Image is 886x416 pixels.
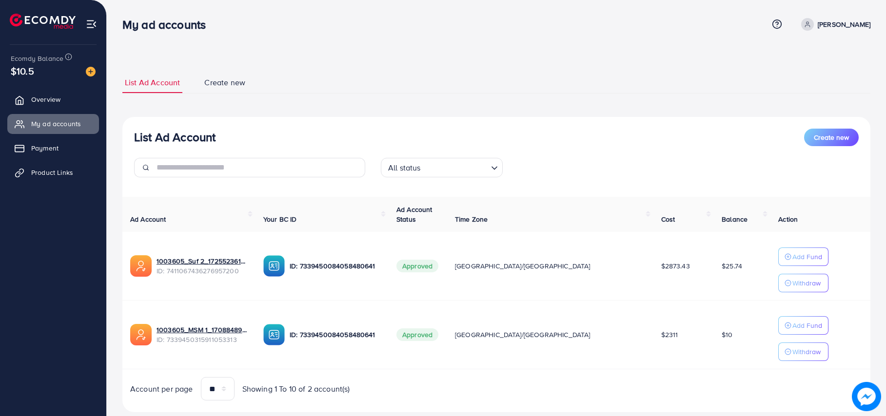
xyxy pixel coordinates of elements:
span: Cost [661,214,675,224]
img: ic-ads-acc.e4c84228.svg [130,255,152,277]
span: Overview [31,95,60,104]
span: Create new [204,77,245,88]
button: Withdraw [778,274,828,292]
span: All status [386,161,423,175]
img: logo [10,14,76,29]
span: Approved [396,328,438,341]
span: Create new [814,132,849,142]
span: Account per page [130,383,193,395]
span: [GEOGRAPHIC_DATA]/[GEOGRAPHIC_DATA] [455,330,591,340]
a: 1003605_Suf 2_1725523616528 [157,256,248,266]
p: Add Fund [792,251,822,263]
p: [PERSON_NAME] [818,19,870,30]
p: Withdraw [792,277,821,289]
span: Ecomdy Balance [11,54,63,63]
img: ic-ads-acc.e4c84228.svg [130,324,152,345]
span: Action [778,214,798,224]
span: Your BC ID [263,214,297,224]
input: Search for option [424,159,487,175]
span: Showing 1 To 10 of 2 account(s) [242,383,350,395]
span: $10.5 [11,64,34,78]
span: List Ad Account [125,77,180,88]
img: ic-ba-acc.ded83a64.svg [263,324,285,345]
a: Overview [7,90,99,109]
button: Create new [804,129,859,146]
img: menu [86,19,97,30]
button: Add Fund [778,316,828,335]
span: My ad accounts [31,119,81,129]
span: ID: 7339450315911053313 [157,335,248,344]
span: Ad Account Status [396,205,433,224]
img: ic-ba-acc.ded83a64.svg [263,255,285,277]
a: My ad accounts [7,114,99,133]
a: Payment [7,138,99,158]
span: Payment [31,143,59,153]
span: $2311 [661,330,678,340]
span: [GEOGRAPHIC_DATA]/[GEOGRAPHIC_DATA] [455,261,591,271]
button: Add Fund [778,247,828,266]
div: Search for option [381,158,503,177]
img: image [852,382,881,411]
div: <span class='underline'>1003605_MSM 1_1708848968481</span></br>7339450315911053313 [157,325,248,345]
h3: My ad accounts [122,18,214,32]
p: Withdraw [792,346,821,358]
p: ID: 7339450084058480641 [290,329,381,340]
span: Ad Account [130,214,166,224]
span: ID: 7411067436276957200 [157,266,248,276]
p: ID: 7339450084058480641 [290,260,381,272]
span: Balance [722,214,748,224]
button: Withdraw [778,342,828,361]
span: Product Links [31,168,73,177]
a: [PERSON_NAME] [797,18,870,31]
span: Approved [396,260,438,272]
img: image [86,67,96,76]
span: $10 [722,330,732,340]
h3: List Ad Account [134,130,216,144]
span: Time Zone [455,214,488,224]
div: <span class='underline'>1003605_Suf 2_1725523616528</span></br>7411067436276957200 [157,256,248,276]
a: Product Links [7,163,99,182]
span: $2873.43 [661,261,690,271]
a: 1003605_MSM 1_1708848968481 [157,325,248,335]
p: Add Fund [792,320,822,331]
span: $25.74 [722,261,742,271]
